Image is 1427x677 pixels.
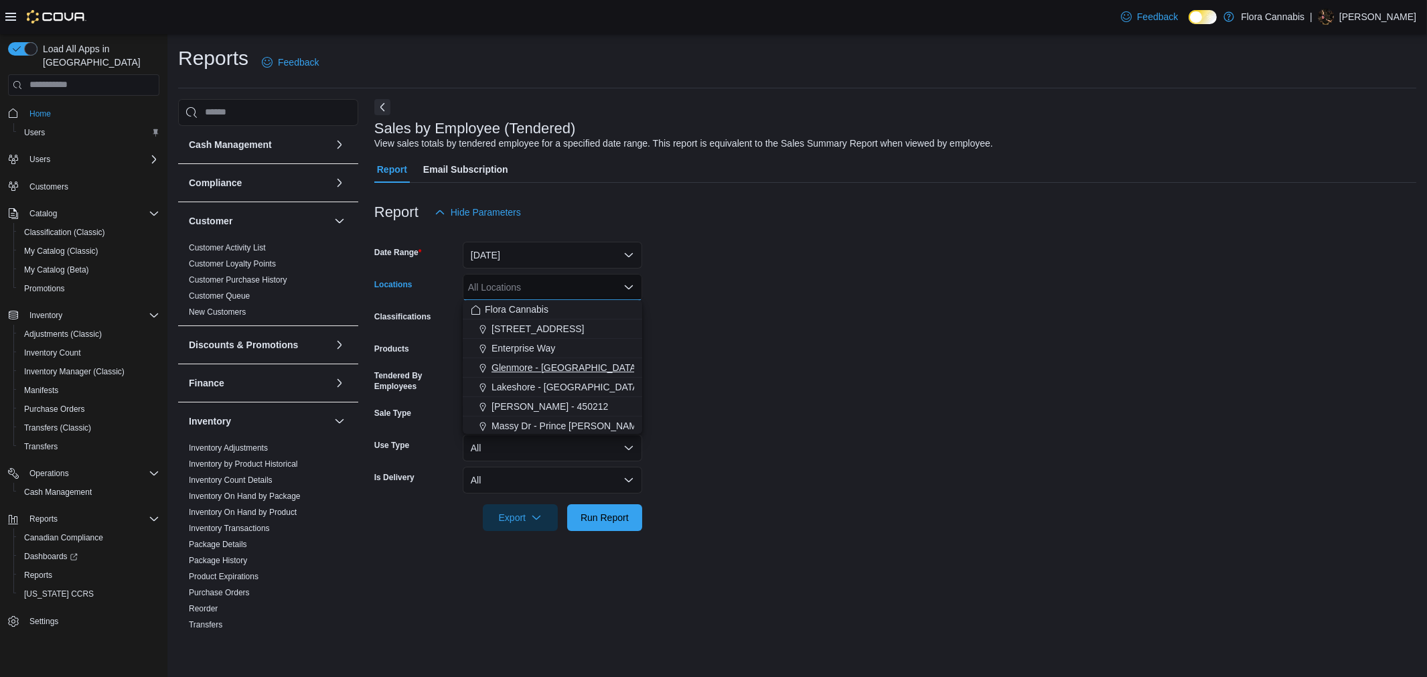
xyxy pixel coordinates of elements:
[451,206,521,219] span: Hide Parameters
[24,246,98,256] span: My Catalog (Classic)
[189,507,297,518] span: Inventory On Hand by Product
[189,539,247,550] span: Package Details
[24,178,159,195] span: Customers
[19,125,50,141] a: Users
[19,364,159,380] span: Inventory Manager (Classic)
[3,306,165,325] button: Inventory
[24,307,159,323] span: Inventory
[374,99,390,115] button: Next
[24,127,45,138] span: Users
[19,567,159,583] span: Reports
[1137,10,1178,23] span: Feedback
[374,137,993,151] div: View sales totals by tendered employee for a specified date range. This report is equivalent to t...
[278,56,319,69] span: Feedback
[19,548,83,565] a: Dashboards
[24,551,78,562] span: Dashboards
[3,204,165,223] button: Catalog
[24,366,125,377] span: Inventory Manager (Classic)
[189,138,272,151] h3: Cash Management
[24,227,105,238] span: Classification (Classic)
[24,511,63,527] button: Reports
[189,459,298,469] a: Inventory by Product Historical
[331,337,348,353] button: Discounts & Promotions
[19,420,96,436] a: Transfers (Classic)
[1189,10,1217,24] input: Dark Mode
[331,137,348,153] button: Cash Management
[429,199,526,226] button: Hide Parameters
[19,281,159,297] span: Promotions
[189,176,242,190] h3: Compliance
[581,511,629,524] span: Run Report
[19,326,159,342] span: Adjustments (Classic)
[13,400,165,419] button: Purchase Orders
[331,175,348,191] button: Compliance
[567,504,642,531] button: Run Report
[13,123,165,142] button: Users
[24,532,103,543] span: Canadian Compliance
[189,258,276,269] span: Customer Loyalty Points
[24,404,85,415] span: Purchase Orders
[189,556,247,565] a: Package History
[3,177,165,196] button: Customers
[377,156,407,183] span: Report
[189,243,266,252] a: Customer Activity List
[19,439,159,455] span: Transfers
[19,224,159,240] span: Classification (Classic)
[13,381,165,400] button: Manifests
[189,588,250,597] a: Purchase Orders
[37,42,159,69] span: Load All Apps in [GEOGRAPHIC_DATA]
[463,467,642,494] button: All
[19,586,99,602] a: [US_STATE] CCRS
[189,307,246,317] span: New Customers
[29,208,57,219] span: Catalog
[189,524,270,533] a: Inventory Transactions
[178,240,358,325] div: Customer
[189,587,250,598] span: Purchase Orders
[491,504,550,531] span: Export
[189,523,270,534] span: Inventory Transactions
[13,325,165,344] button: Adjustments (Classic)
[374,279,412,290] label: Locations
[19,439,63,455] a: Transfers
[189,275,287,285] span: Customer Purchase History
[189,475,273,485] span: Inventory Count Details
[13,223,165,242] button: Classification (Classic)
[13,547,165,566] a: Dashboards
[24,151,56,167] button: Users
[27,10,86,23] img: Cova
[189,242,266,253] span: Customer Activity List
[374,204,419,220] h3: Report
[29,154,50,165] span: Users
[24,265,89,275] span: My Catalog (Beta)
[24,570,52,581] span: Reports
[189,176,329,190] button: Compliance
[492,419,685,433] span: Massy Dr - Prince [PERSON_NAME] - 450075
[189,415,329,428] button: Inventory
[13,483,165,502] button: Cash Management
[19,345,86,361] a: Inventory Count
[256,49,324,76] a: Feedback
[374,247,422,258] label: Date Range
[189,443,268,453] span: Inventory Adjustments
[24,511,159,527] span: Reports
[19,567,58,583] a: Reports
[13,362,165,381] button: Inventory Manager (Classic)
[19,345,159,361] span: Inventory Count
[1116,3,1183,30] a: Feedback
[24,423,91,433] span: Transfers (Classic)
[3,611,165,631] button: Settings
[492,400,608,413] span: [PERSON_NAME] - 450212
[463,339,642,358] button: Enterprise Way
[13,528,165,547] button: Canadian Compliance
[623,282,634,293] button: Close list of options
[189,492,301,501] a: Inventory On Hand by Package
[1241,9,1304,25] p: Flora Cannabis
[189,338,298,352] h3: Discounts & Promotions
[29,616,58,627] span: Settings
[492,380,681,394] span: Lakeshore - [GEOGRAPHIC_DATA] - 450372
[19,243,159,259] span: My Catalog (Classic)
[24,348,81,358] span: Inventory Count
[463,378,642,397] button: Lakeshore - [GEOGRAPHIC_DATA] - 450372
